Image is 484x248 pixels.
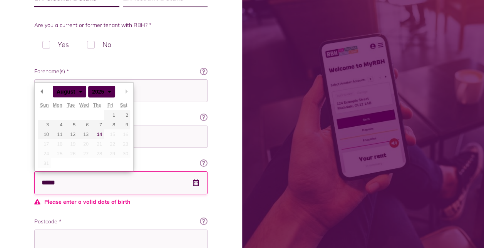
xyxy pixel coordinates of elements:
label: Postcode * [34,218,208,226]
button: 9 [117,120,130,129]
button: 4 [51,120,64,129]
abbr: Sunday [40,102,49,108]
button: 1 [104,110,117,120]
input: Use the arrow keys to pick a date [34,171,208,194]
label: Forename(s) * [34,67,208,75]
abbr: Monday [53,102,62,108]
button: 10 [38,129,51,139]
abbr: Thursday [93,102,101,108]
label: No [79,33,119,56]
button: 12 [64,129,77,139]
button: Next Month [122,86,130,97]
span: Please enter a valid date of birth [34,198,208,206]
abbr: Saturday [120,102,127,108]
abbr: Wednesday [79,102,89,108]
button: 8 [104,120,117,129]
label: Yes [34,33,77,56]
abbr: Tuesday [67,102,75,108]
button: 6 [77,120,90,129]
button: 13 [77,129,90,139]
button: 7 [90,120,104,129]
button: 5 [64,120,77,129]
div: August [53,86,86,97]
button: Previous Month [38,86,45,97]
div: 2025 [88,86,115,97]
button: 3 [38,120,51,129]
button: 11 [51,129,64,139]
button: 14 [90,129,104,139]
label: Are you a current or former tenant with RBH? * [34,21,208,29]
abbr: Friday [107,102,113,108]
button: 2 [117,110,130,120]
